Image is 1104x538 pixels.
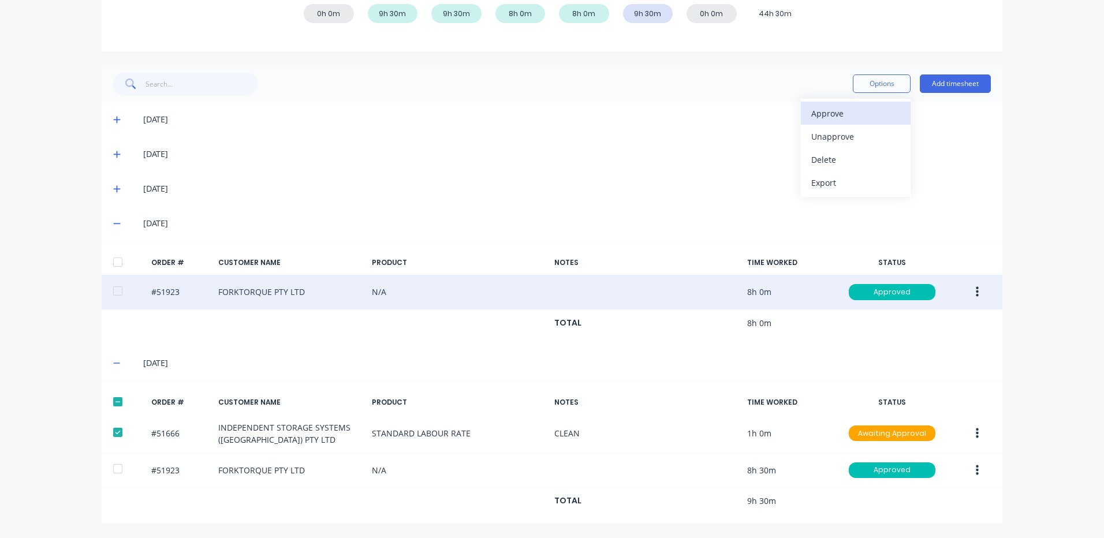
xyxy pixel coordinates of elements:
div: CUSTOMER NAME [218,257,363,268]
button: Add timesheet [920,74,991,93]
div: STATUS [843,257,941,268]
div: Approved [849,462,935,479]
button: Approved [848,462,936,479]
div: [DATE] [143,148,991,160]
div: STATUS [843,397,941,408]
div: 44h 30m [751,4,801,23]
button: Options [853,74,911,93]
div: NOTES [554,397,738,408]
div: Approve [811,105,900,122]
button: Awaiting Approval [848,425,936,442]
div: Unapprove [811,128,900,145]
button: Export [801,171,911,194]
div: TIME WORKED [747,397,834,408]
div: [DATE] [143,217,991,230]
div: Awaiting Approval [849,425,935,442]
div: 8h 0m [495,4,546,23]
div: Export [811,174,900,191]
div: Approved [849,284,935,300]
div: 0h 0m [687,4,737,23]
div: NOTES [554,257,738,268]
input: Search... [146,72,258,95]
div: 9h 30m [368,4,418,23]
div: CUSTOMER NAME [218,397,363,408]
div: 0h 0m [304,4,354,23]
button: Approve [801,102,911,125]
div: PRODUCT [372,257,545,268]
button: Delete [801,148,911,171]
div: ORDER # [151,397,209,408]
div: PRODUCT [372,397,545,408]
div: ORDER # [151,257,209,268]
div: 9h 30m [431,4,482,23]
div: [DATE] [143,182,991,195]
div: [DATE] [143,357,991,369]
div: [DATE] [143,113,991,126]
button: Unapprove [801,125,911,148]
button: Approved [848,283,936,301]
div: TIME WORKED [747,257,834,268]
div: 9h 30m [623,4,673,23]
div: 8h 0m [559,4,609,23]
div: Delete [811,151,900,168]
